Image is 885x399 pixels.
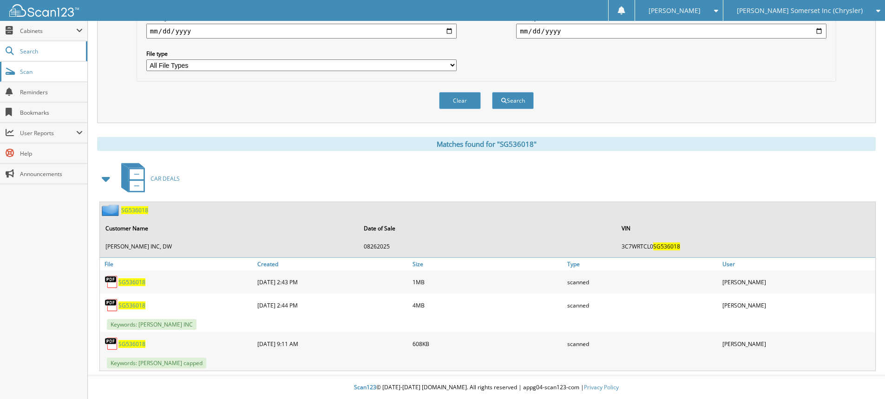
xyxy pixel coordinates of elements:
[146,24,457,39] input: start
[720,296,875,314] div: [PERSON_NAME]
[116,160,180,197] a: CAR DEALS
[101,239,358,254] td: [PERSON_NAME] INC, DW
[584,383,619,391] a: Privacy Policy
[720,334,875,353] div: [PERSON_NAME]
[20,47,81,55] span: Search
[516,24,826,39] input: end
[107,358,206,368] span: Keywords: [PERSON_NAME] capped
[118,301,145,309] a: SG536018
[839,354,885,399] iframe: Chat Widget
[107,319,197,330] span: Keywords: [PERSON_NAME] INC
[720,258,875,270] a: User
[121,206,148,214] a: SG536018
[359,219,616,238] th: Date of Sale
[492,92,534,109] button: Search
[20,68,83,76] span: Scan
[565,273,720,291] div: scanned
[565,296,720,314] div: scanned
[20,129,76,137] span: User Reports
[105,298,118,312] img: PDF.png
[151,175,180,183] span: CAR DEALS
[102,204,121,216] img: folder2.png
[617,239,874,254] td: 3C7WRTCL0
[439,92,481,109] button: Clear
[20,88,83,96] span: Reminders
[100,258,255,270] a: File
[255,273,410,291] div: [DATE] 2:43 PM
[410,273,565,291] div: 1MB
[20,109,83,117] span: Bookmarks
[255,296,410,314] div: [DATE] 2:44 PM
[146,50,457,58] label: File type
[255,258,410,270] a: Created
[410,258,565,270] a: Size
[410,334,565,353] div: 608KB
[97,137,876,151] div: Matches found for "SG536018"
[649,8,701,13] span: [PERSON_NAME]
[565,334,720,353] div: scanned
[720,273,875,291] div: [PERSON_NAME]
[359,239,616,254] td: 08262025
[737,8,863,13] span: [PERSON_NAME] Somerset Inc (Chrysler)
[20,150,83,157] span: Help
[101,219,358,238] th: Customer Name
[565,258,720,270] a: Type
[653,242,680,250] span: SG536018
[88,376,885,399] div: © [DATE]-[DATE] [DOMAIN_NAME]. All rights reserved | appg04-scan123-com |
[105,275,118,289] img: PDF.png
[20,27,76,35] span: Cabinets
[410,296,565,314] div: 4MB
[617,219,874,238] th: VIN
[118,278,145,286] a: SG536018
[20,170,83,178] span: Announcements
[354,383,376,391] span: Scan123
[9,4,79,17] img: scan123-logo-white.svg
[255,334,410,353] div: [DATE] 9:11 AM
[118,340,145,348] a: SG536018
[105,337,118,351] img: PDF.png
